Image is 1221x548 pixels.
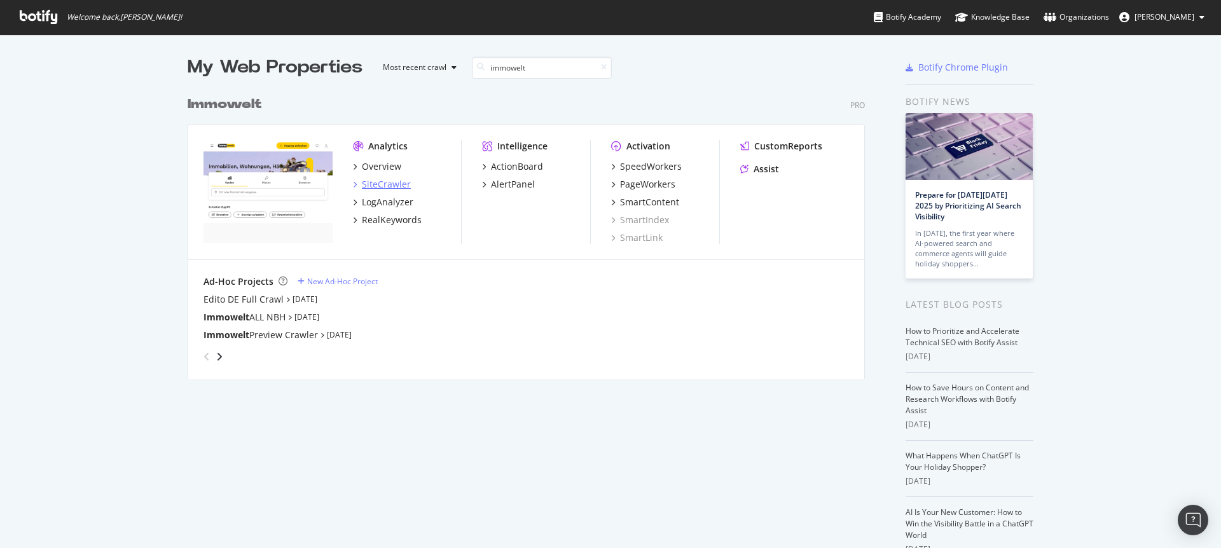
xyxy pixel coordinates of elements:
b: Immowelt [203,311,249,323]
div: PageWorkers [620,178,675,191]
a: AI Is Your New Customer: How to Win the Visibility Battle in a ChatGPT World [906,507,1033,540]
a: [DATE] [294,312,319,322]
div: [DATE] [906,351,1033,362]
a: New Ad-Hoc Project [298,276,378,287]
div: angle-left [198,346,215,367]
div: New Ad-Hoc Project [307,276,378,287]
div: SpeedWorkers [620,160,682,173]
b: Immowelt [203,329,249,341]
a: CustomReports [740,140,822,153]
div: ActionBoard [491,160,543,173]
a: What Happens When ChatGPT Is Your Holiday Shopper? [906,450,1021,472]
div: Assist [754,163,779,175]
a: ActionBoard [482,160,543,173]
a: SmartLink [611,231,663,244]
button: [PERSON_NAME] [1109,7,1215,27]
div: ALL NBH [203,311,286,324]
div: My Web Properties [188,55,362,80]
a: SmartContent [611,196,679,209]
span: Kruse Andreas [1135,11,1194,22]
a: Botify Chrome Plugin [906,61,1008,74]
div: [DATE] [906,476,1033,487]
a: SmartIndex [611,214,669,226]
a: Immowelt [188,95,266,114]
img: Prepare for Black Friday 2025 by Prioritizing AI Search Visibility [906,113,1033,180]
a: AlertPanel [482,178,535,191]
div: Knowledge Base [955,11,1030,24]
a: [DATE] [327,329,352,340]
div: AlertPanel [491,178,535,191]
a: LogAnalyzer [353,196,413,209]
button: Most recent crawl [373,57,462,78]
b: Immowelt [188,98,261,111]
a: SpeedWorkers [611,160,682,173]
div: CustomReports [754,140,822,153]
a: ImmoweltALL NBH [203,311,286,324]
a: How to Save Hours on Content and Research Workflows with Botify Assist [906,382,1029,416]
div: Ad-Hoc Projects [203,275,273,288]
div: Overview [362,160,401,173]
a: Overview [353,160,401,173]
a: ImmoweltPreview Crawler [203,329,318,341]
div: RealKeywords [362,214,422,226]
div: Botify Academy [874,11,941,24]
a: Edito DE Full Crawl [203,293,284,306]
a: Assist [740,163,779,175]
input: Search [472,57,612,79]
div: Activation [626,140,670,153]
div: SmartContent [620,196,679,209]
div: [DATE] [906,419,1033,430]
div: Open Intercom Messenger [1178,505,1208,535]
a: [DATE] [293,294,317,305]
div: grid [188,80,875,379]
div: Most recent crawl [383,64,446,71]
div: Botify Chrome Plugin [918,61,1008,74]
div: Intelligence [497,140,548,153]
a: SiteCrawler [353,178,411,191]
a: PageWorkers [611,178,675,191]
div: Botify news [906,95,1033,109]
div: Analytics [368,140,408,153]
div: In [DATE], the first year where AI-powered search and commerce agents will guide holiday shoppers… [915,228,1023,269]
div: angle-right [215,350,224,363]
span: Welcome back, [PERSON_NAME] ! [67,12,182,22]
div: Preview Crawler [203,329,318,341]
a: Prepare for [DATE][DATE] 2025 by Prioritizing AI Search Visibility [915,189,1021,222]
a: RealKeywords [353,214,422,226]
div: SiteCrawler [362,178,411,191]
a: How to Prioritize and Accelerate Technical SEO with Botify Assist [906,325,1019,348]
div: Pro [850,100,865,111]
div: Latest Blog Posts [906,298,1033,312]
div: Organizations [1044,11,1109,24]
img: immowelt.de [203,140,333,243]
div: LogAnalyzer [362,196,413,209]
